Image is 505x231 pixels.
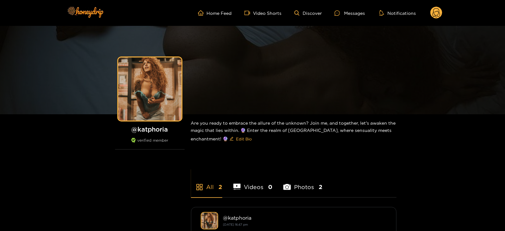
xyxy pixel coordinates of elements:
div: Are you ready to embrace the allure of the unknown? Join me, and together, let's awaken the magic... [191,114,397,149]
span: video-camera [244,10,253,16]
img: katphoria [201,212,218,229]
h1: @ katphoria [115,125,185,133]
button: Notifications [378,10,418,16]
small: [DATE] 16:47 pm [223,223,248,226]
span: home [198,10,207,16]
a: Video Shorts [244,10,282,16]
span: 0 [268,183,272,191]
div: verified member [115,138,185,150]
span: appstore [196,183,203,191]
button: editEdit Bio [228,134,253,144]
span: 2 [219,183,222,191]
span: edit [230,137,234,141]
a: Home Feed [198,10,232,16]
li: Photos [283,169,322,197]
div: @ katphoria [223,215,387,221]
a: Discover [294,10,322,16]
div: Messages [335,9,365,17]
span: 2 [319,183,322,191]
li: Videos [233,169,273,197]
li: All [191,169,222,197]
span: Edit Bio [236,136,252,142]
